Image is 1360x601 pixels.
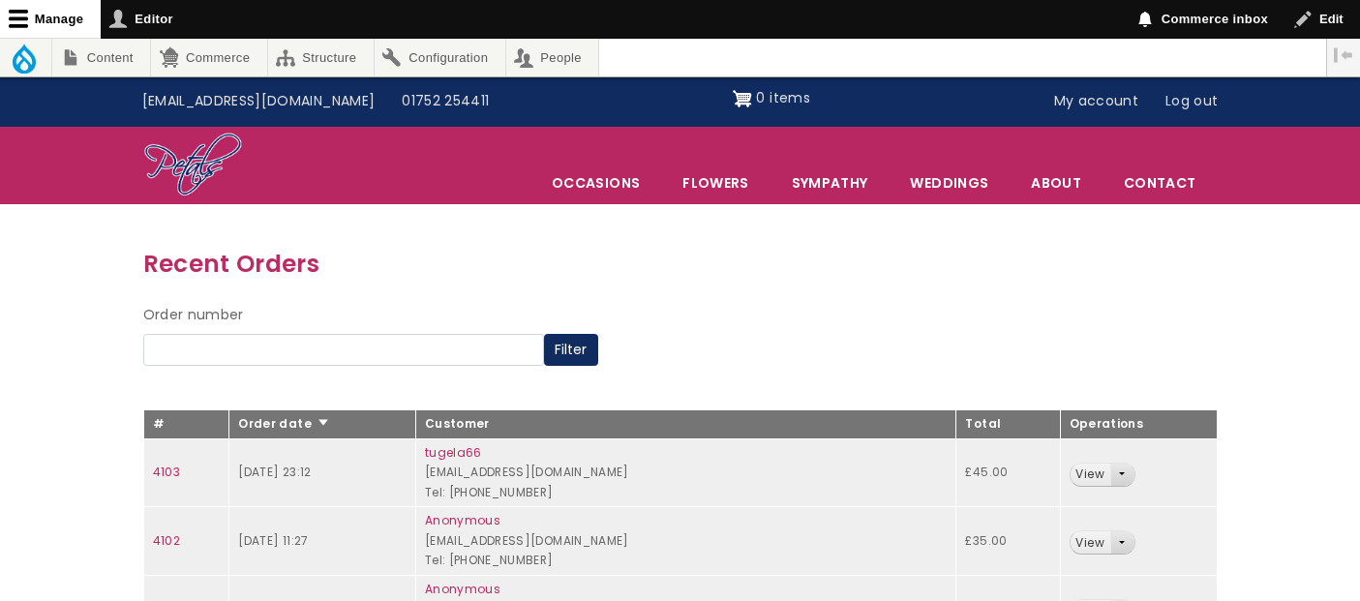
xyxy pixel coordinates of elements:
[425,512,500,528] a: Anonymous
[1152,83,1231,120] a: Log out
[143,410,229,439] th: #
[425,444,482,461] a: tugela66
[1041,83,1153,120] a: My account
[756,88,809,107] span: 0 items
[143,245,1218,283] h3: Recent Orders
[1327,39,1360,72] button: Vertical orientation
[544,334,598,367] button: Filter
[956,507,1060,576] td: £35.00
[238,464,311,480] time: [DATE] 23:12
[771,163,889,203] a: Sympathy
[153,464,180,480] a: 4103
[1103,163,1216,203] a: Contact
[415,410,956,439] th: Customer
[1071,531,1110,554] a: View
[890,163,1009,203] span: Weddings
[129,83,389,120] a: [EMAIL_ADDRESS][DOMAIN_NAME]
[415,438,956,507] td: [EMAIL_ADDRESS][DOMAIN_NAME] Tel: [PHONE_NUMBER]
[388,83,502,120] a: 01752 254411
[733,83,810,114] a: Shopping cart 0 items
[143,304,244,327] label: Order number
[52,39,150,76] a: Content
[268,39,374,76] a: Structure
[238,415,330,432] a: Order date
[1071,464,1110,486] a: View
[506,39,599,76] a: People
[153,532,180,549] a: 4102
[1060,410,1217,439] th: Operations
[956,410,1060,439] th: Total
[425,581,500,597] a: Anonymous
[415,507,956,576] td: [EMAIL_ADDRESS][DOMAIN_NAME] Tel: [PHONE_NUMBER]
[1011,163,1102,203] a: About
[375,39,505,76] a: Configuration
[238,532,308,549] time: [DATE] 11:27
[733,83,752,114] img: Shopping cart
[151,39,266,76] a: Commerce
[662,163,769,203] a: Flowers
[143,132,243,199] img: Home
[531,163,660,203] span: Occasions
[956,438,1060,507] td: £45.00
